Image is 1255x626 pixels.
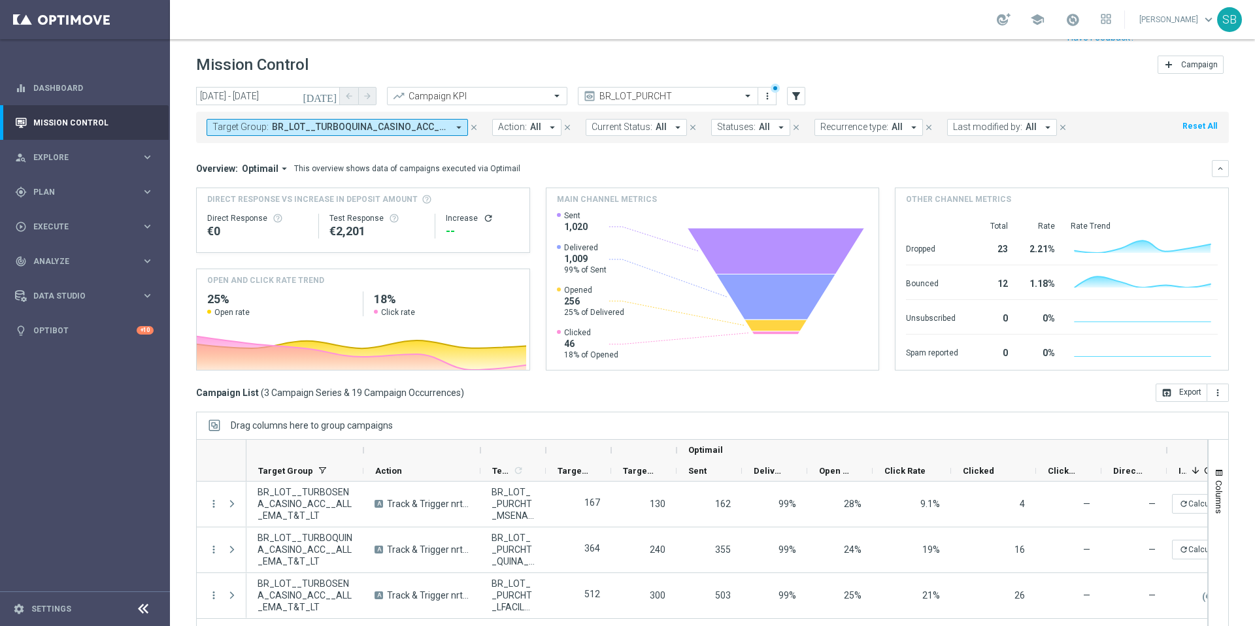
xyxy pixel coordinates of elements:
[1172,540,1230,559] button: refreshCalculate
[974,306,1008,327] div: 0
[584,497,600,508] label: 167
[196,163,238,174] h3: Overview:
[207,274,324,286] h4: OPEN AND CLICK RATE TREND
[1024,341,1055,362] div: 0%
[469,123,478,132] i: close
[1179,545,1188,554] i: refresh
[558,466,589,476] span: Targeted Customers
[1156,387,1229,397] multiple-options-button: Export to CSV
[790,120,802,135] button: close
[141,220,154,233] i: keyboard_arrow_right
[844,499,862,509] span: Open Rate = Opened / Delivered
[31,605,71,613] a: Settings
[1181,119,1218,133] button: Reset All
[592,122,652,133] span: Current Status:
[207,223,308,239] div: €0
[1138,10,1217,29] a: [PERSON_NAME]keyboard_arrow_down
[329,223,424,239] div: €2,201
[483,213,494,223] i: refresh
[715,590,731,601] span: 503
[778,499,796,509] span: Delivery Rate = Delivered / Sent
[258,486,352,521] span: BR_LOT__TURBOSENA_CASINO_ACC__ALL_EMA_T&T_LT
[974,237,1008,258] div: 23
[1014,544,1025,555] span: 16
[492,119,561,136] button: Action: All arrow_drop_down
[15,221,141,233] div: Execute
[650,544,665,555] span: 240
[381,307,415,318] span: Click rate
[1042,122,1054,133] i: arrow_drop_down
[15,82,27,94] i: equalizer
[15,255,27,267] i: track_changes
[492,486,535,521] span: BR_LOT__PURCHT_MSENA_TURBO__ALL_EMA_T&T_LT
[33,105,154,140] a: Mission Control
[363,91,372,101] i: arrow_forward
[922,590,940,601] span: Click Rate = Clicked / Opened
[375,591,383,599] span: A
[1014,590,1025,601] span: 26
[258,466,313,476] span: Target Group
[1024,221,1055,231] div: Rate
[561,120,573,135] button: close
[33,188,141,196] span: Plan
[492,532,535,567] span: BR_LOT__PURCHT_QUINA_TURBO__ALL_EMA_T&T_LT
[1202,591,1230,602] p: (€124)
[242,163,278,174] span: Optimail
[778,590,796,601] span: Delivery Rate = Delivered / Sent
[33,223,141,231] span: Execute
[208,544,220,555] button: more_vert
[564,242,607,253] span: Delivered
[578,87,758,105] ng-select: BR_LOT_PURCHT
[13,603,25,615] i: settings
[207,213,308,223] div: Direct Response
[775,122,787,133] i: arrow_drop_down
[1201,12,1216,27] span: keyboard_arrow_down
[453,122,465,133] i: arrow_drop_down
[14,187,154,197] div: gps_fixed Plan keyboard_arrow_right
[844,590,862,601] span: Open Rate = Opened / Delivered
[278,163,290,174] i: arrow_drop_down
[1217,7,1242,32] div: SB
[564,265,607,275] span: 99% of Sent
[974,221,1008,231] div: Total
[258,532,352,567] span: BR_LOT__TURBOQUINA_CASINO_ACC__ALL_EMA_T&T_LT
[623,466,654,476] span: Targeted Responders
[1083,544,1090,555] span: —
[392,90,405,103] i: trending_up
[1216,164,1225,173] i: keyboard_arrow_down
[974,272,1008,293] div: 12
[584,542,600,554] label: 364
[650,590,665,601] span: 300
[564,307,624,318] span: 25% of Delivered
[14,222,154,232] div: play_circle_outline Execute keyboard_arrow_right
[953,122,1022,133] span: Last modified by:
[207,291,352,307] h2: 25%
[1113,466,1145,476] span: Direct Response - Total KPI
[688,445,723,455] span: Optimail
[583,90,596,103] i: preview
[208,589,220,601] button: more_vert
[303,90,338,102] i: [DATE]
[754,466,785,476] span: Delivery Rate
[14,256,154,267] button: track_changes Analyze keyboard_arrow_right
[207,193,418,205] span: Direct Response VS Increase In Deposit Amount
[33,313,137,348] a: Optibot
[264,387,461,399] span: 3 Campaign Series & 19 Campaign Occurrences
[15,186,141,198] div: Plan
[33,154,141,161] span: Explore
[1058,123,1067,132] i: close
[1207,384,1229,402] button: more_vert
[546,122,558,133] i: arrow_drop_down
[492,578,535,613] span: BR_LOT__PURCHT_LFACIL_TURBO__ALL_EMA_T&T_LT
[446,223,518,239] div: --
[14,118,154,128] div: Mission Control
[564,295,624,307] span: 256
[1203,465,1213,476] i: refresh
[687,120,699,135] button: close
[1020,499,1025,509] span: 4
[563,123,572,132] i: close
[1201,463,1213,478] span: Calculate column
[715,544,731,555] span: 355
[294,163,520,174] div: This overview shows data of campaigns executed via Optimail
